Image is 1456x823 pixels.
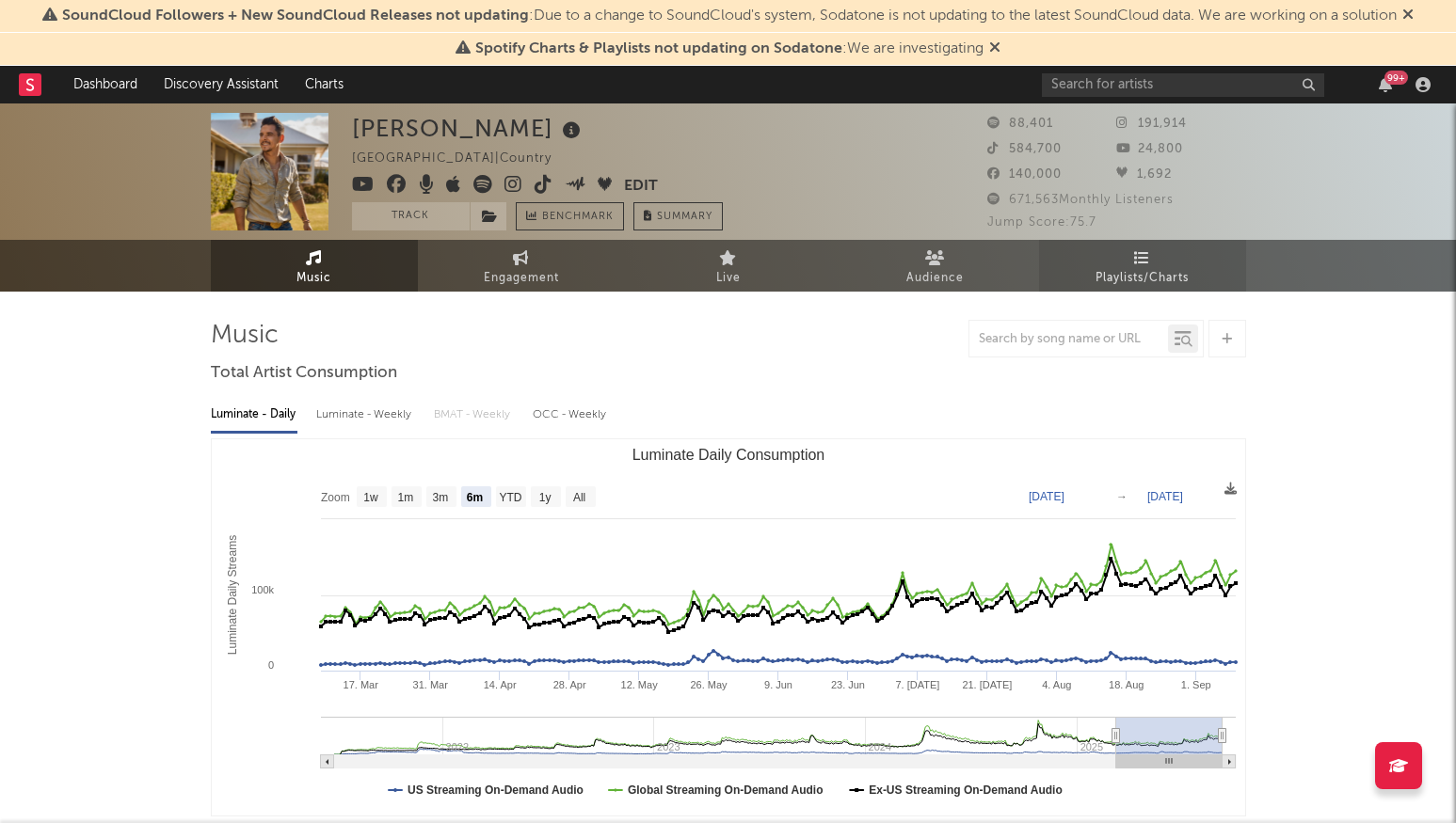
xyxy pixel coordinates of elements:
input: Search by song name or URL [969,332,1168,347]
a: Discovery Assistant [151,66,292,103]
span: 1,692 [1116,168,1172,181]
text: 6m [466,491,482,504]
text: 31. Mar [412,679,448,690]
text: All [572,491,584,504]
a: Charts [292,66,357,103]
a: Dashboard [60,66,151,103]
span: Dismiss [989,41,1000,56]
span: Engagement [484,267,559,290]
a: Audience [832,240,1039,292]
a: Engagement [418,240,625,292]
button: Track [352,202,470,230]
span: 671,563 Monthly Listeners [987,194,1174,206]
span: Jump Score: 75.7 [987,216,1096,229]
div: OCC - Weekly [533,399,608,431]
span: SoundCloud Followers + New SoundCloud Releases not updating [62,8,529,24]
span: Live [716,267,741,290]
div: [PERSON_NAME] [352,113,585,144]
text: 26. May [690,679,728,690]
a: Benchmark [516,202,624,230]
text: 21. [DATE] [962,679,1012,690]
div: Luminate - Weekly [316,399,415,431]
text: Luminate Daily Streams [226,535,239,655]
span: Playlists/Charts [1096,267,1189,290]
span: Summary [657,212,712,222]
span: Music [296,267,331,290]
text: 23. Jun [830,679,864,690]
div: Luminate - Daily [211,399,297,431]
div: [GEOGRAPHIC_DATA] | Country [352,148,573,170]
button: Edit [624,175,658,198]
text: 1w [363,491,378,504]
a: Playlists/Charts [1039,240,1246,292]
span: 88,401 [987,118,1053,130]
span: Dismiss [1402,8,1414,24]
span: Audience [906,267,964,290]
text: 1y [538,491,551,504]
text: 17. Mar [343,679,378,690]
span: : We are investigating [475,41,984,56]
span: 140,000 [987,168,1062,181]
text: → [1116,490,1128,503]
span: 584,700 [987,143,1062,155]
text: 28. Apr [552,679,585,690]
text: 4. Aug [1042,679,1071,690]
a: Music [211,240,418,292]
span: 24,800 [1116,143,1183,155]
text: 18. Aug [1109,679,1144,690]
text: 1. Sep [1180,679,1210,690]
span: Spotify Charts & Playlists not updating on Sodatone [475,41,842,56]
text: 9. Jun [764,679,792,690]
text: 1m [397,491,413,504]
a: Live [625,240,832,292]
text: 7. [DATE] [895,679,939,690]
text: YTD [499,491,521,504]
text: 14. Apr [483,679,516,690]
text: Global Streaming On-Demand Audio [627,783,823,797]
span: 191,914 [1116,118,1187,130]
input: Search for artists [1042,73,1324,97]
span: Total Artist Consumption [211,362,397,385]
text: 3m [432,491,448,504]
text: 0 [267,659,273,671]
span: : Due to a change to SoundCloud's system, Sodatone is not updating to the latest SoundCloud data.... [62,8,1397,24]
text: Luminate Daily Consumption [632,447,824,463]
text: 100k [251,584,274,595]
text: US Streaming On-Demand Audio [408,783,584,797]
svg: Luminate Daily Consumption [212,439,1245,815]
div: 99 + [1384,71,1408,85]
text: [DATE] [1147,490,1183,503]
text: Ex-US Streaming On-Demand Audio [869,783,1063,797]
text: Zoom [321,491,350,504]
text: [DATE] [1029,490,1064,503]
button: 99+ [1379,77,1392,92]
text: 12. May [620,679,658,690]
span: Benchmark [542,206,614,229]
button: Summary [633,202,723,230]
